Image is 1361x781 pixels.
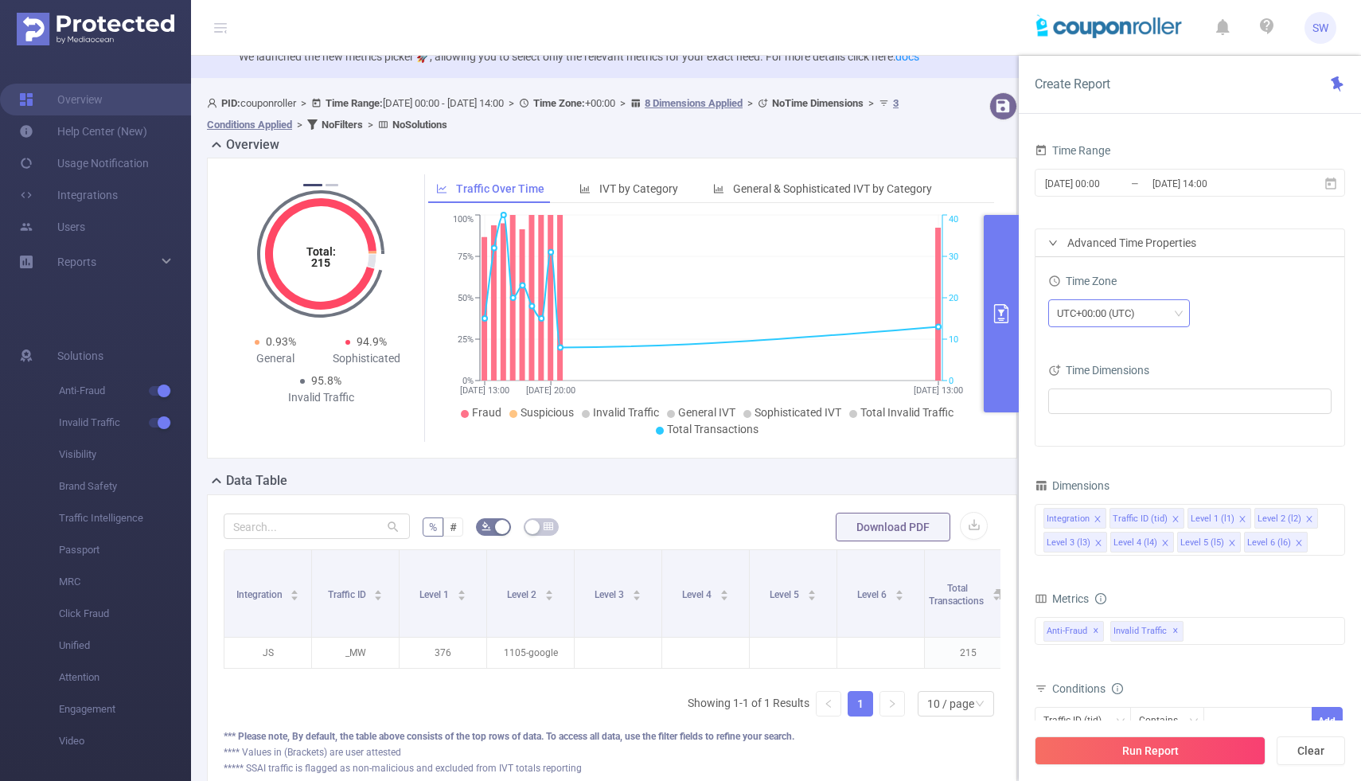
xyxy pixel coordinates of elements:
[59,375,191,407] span: Anti-Fraud
[1048,364,1149,377] span: Time Dimensions
[321,350,411,367] div: Sophisticated
[975,699,985,710] i: icon: down
[1254,508,1318,529] li: Level 2 (l2)
[19,147,149,179] a: Usage Notification
[1191,509,1234,529] div: Level 1 (l1)
[57,340,103,372] span: Solutions
[224,729,1000,744] div: *** Please note, By default, the table above consists of the top rows of data. To access all data...
[19,179,118,211] a: Integrations
[59,534,191,566] span: Passport
[1116,717,1125,728] i: icon: down
[457,594,466,599] i: icon: caret-down
[678,406,735,419] span: General IVT
[1043,173,1172,194] input: Start date
[526,385,575,396] tspan: [DATE] 20:00
[632,588,642,597] div: Sort
[824,699,833,709] i: icon: left
[895,50,919,63] a: docs
[59,598,191,630] span: Click Fraud
[1244,532,1308,553] li: Level 6 (l6)
[482,521,491,531] i: icon: bg-colors
[860,406,953,419] span: Total Invalid Traffic
[59,502,191,534] span: Traffic Intelligence
[599,182,678,195] span: IVT by Category
[1161,539,1169,549] i: icon: close
[326,97,383,109] b: Time Range:
[615,97,630,109] span: >
[895,588,903,592] i: icon: caret-up
[632,588,641,592] i: icon: caret-up
[226,135,279,154] h2: Overview
[848,692,872,716] a: 1
[770,589,801,600] span: Level 5
[719,588,728,592] i: icon: caret-up
[59,566,191,598] span: MRC
[57,246,96,278] a: Reports
[864,97,879,109] span: >
[772,97,864,109] b: No Time Dimensions
[221,97,240,109] b: PID:
[879,691,905,717] li: Next Page
[290,588,299,597] div: Sort
[1305,515,1313,525] i: icon: close
[275,389,366,406] div: Invalid Traffic
[312,638,399,668] p: _MW
[713,183,724,194] i: icon: bar-chart
[1094,539,1102,549] i: icon: close
[458,334,474,345] tspan: 25%
[593,406,659,419] span: Invalid Traffic
[374,594,383,599] i: icon: caret-down
[1177,532,1241,553] li: Level 5 (l5)
[949,334,958,345] tspan: 10
[1035,76,1110,92] span: Create Report
[457,588,466,597] div: Sort
[688,691,809,717] li: Showing 1-1 of 1 Results
[292,119,307,131] span: >
[322,119,363,131] b: No Filters
[1238,515,1246,525] i: icon: close
[19,84,103,115] a: Overview
[887,699,897,709] i: icon: right
[1047,533,1090,553] div: Level 3 (l3)
[326,184,338,186] button: 2
[458,293,474,303] tspan: 50%
[296,97,311,109] span: >
[1172,622,1179,641] span: ✕
[544,588,553,592] i: icon: caret-up
[328,589,369,600] span: Traffic ID
[1047,509,1090,529] div: Integration
[230,350,321,367] div: General
[836,513,950,541] button: Download PDF
[17,13,174,45] img: Protected Media
[1057,300,1146,326] div: UTC+00:00 (UTC)
[533,97,585,109] b: Time Zone:
[755,406,841,419] span: Sophisticated IVT
[357,335,387,348] span: 94.9%
[929,583,986,607] span: Total Transactions
[450,521,457,533] span: #
[460,385,509,396] tspan: [DATE] 13:00
[226,471,287,490] h2: Data Table
[1043,708,1113,734] div: Traffic ID (tid)
[667,423,758,435] span: Total Transactions
[682,589,714,600] span: Level 4
[989,550,1012,637] i: Filter menu
[236,589,285,600] span: Integration
[1035,229,1344,256] div: icon: rightAdvanced Time Properties
[1095,593,1106,604] i: icon: info-circle
[458,252,474,262] tspan: 75%
[949,252,958,262] tspan: 30
[453,215,474,225] tspan: 100%
[462,376,474,386] tspan: 0%
[1174,309,1184,320] i: icon: down
[266,335,296,348] span: 0.93%
[224,745,1000,760] div: **** Values in (Brackets) are user attested
[457,588,466,592] i: icon: caret-up
[224,761,1000,775] div: ***** SSAI traffic is flagged as non-malicious and excluded from IVT totals reporting
[521,406,574,419] span: Suspicious
[895,594,903,599] i: icon: caret-down
[949,293,958,303] tspan: 20
[472,406,501,419] span: Fraud
[306,245,336,258] tspan: Total:
[1113,533,1157,553] div: Level 4 (l4)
